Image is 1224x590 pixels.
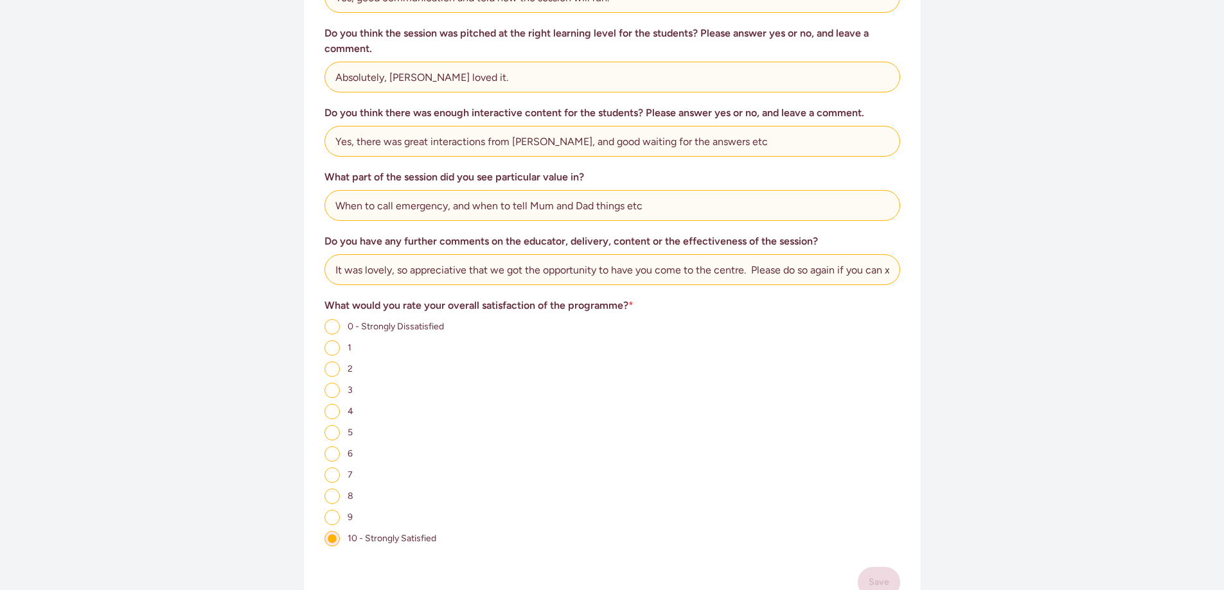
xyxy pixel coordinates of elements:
[324,531,340,546] input: 10 - Strongly Satisfied
[348,490,353,501] span: 8
[348,406,353,417] span: 4
[324,489,340,504] input: 8
[324,361,340,377] input: 2
[348,342,351,353] span: 1
[324,340,340,356] input: 1
[324,298,900,313] h3: What would you rate your overall satisfaction of the programme?
[348,512,353,523] span: 9
[324,26,900,56] h3: Do you think the session was pitched at the right learning level for the students? Please answer ...
[324,467,340,483] input: 7
[324,383,340,398] input: 3
[324,404,340,419] input: 4
[348,321,444,332] span: 0 - Strongly Dissatisfied
[324,169,900,185] h3: What part of the session did you see particular value in?
[348,363,353,374] span: 2
[348,385,353,395] span: 3
[348,448,353,459] span: 6
[324,425,340,440] input: 5
[348,533,436,544] span: 10 - Strongly Satisfied
[324,319,340,334] input: 0 - Strongly Dissatisfied
[324,510,340,525] input: 9
[348,469,353,480] span: 7
[348,427,353,438] span: 5
[324,234,900,249] h3: Do you have any further comments on the educator, delivery, content or the effectiveness of the s...
[324,446,340,462] input: 6
[324,105,900,121] h3: Do you think there was enough interactive content for the students? Please answer yes or no, and ...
